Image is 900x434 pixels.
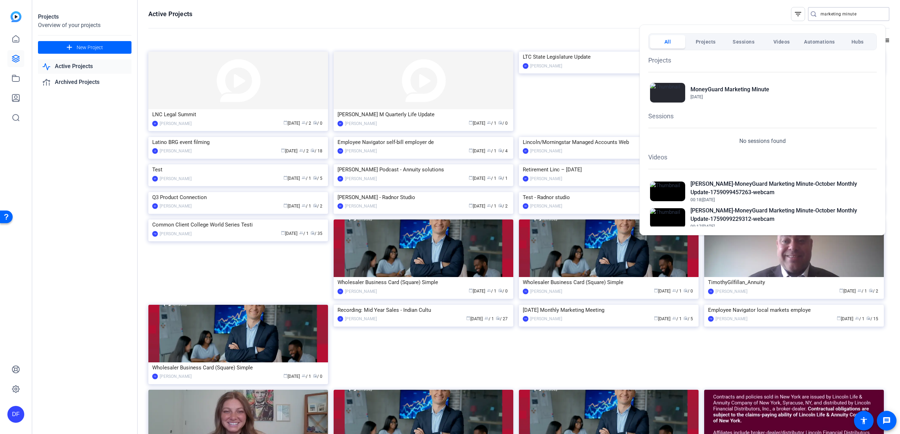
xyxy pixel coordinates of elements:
[690,180,875,197] h2: [PERSON_NAME]-MoneyGuard Marketing Minute-October Monthly Update-1759099457263-webcam
[804,35,835,48] span: Automations
[701,224,702,229] span: |
[696,35,716,48] span: Projects
[648,152,877,162] h1: Videos
[690,85,769,94] h2: MoneyGuard Marketing Minute
[650,208,685,228] img: Thumbnail
[664,35,671,48] span: All
[648,55,877,65] h1: Projects
[702,224,715,229] span: [DATE]
[739,137,786,145] p: No sessions found
[851,35,864,48] span: Hubs
[773,35,790,48] span: Videos
[690,197,701,202] span: 00:18
[650,83,685,103] img: Thumbnail
[650,182,685,201] img: Thumbnail
[690,94,703,99] span: [DATE]
[690,206,875,223] h2: [PERSON_NAME]-MoneyGuard Marketing Minute-October Monthly Update-1759099229312-webcam
[702,197,715,202] span: [DATE]
[733,35,754,48] span: Sessions
[701,197,702,202] span: |
[690,224,701,229] span: 00:17
[648,111,877,121] h1: Sessions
